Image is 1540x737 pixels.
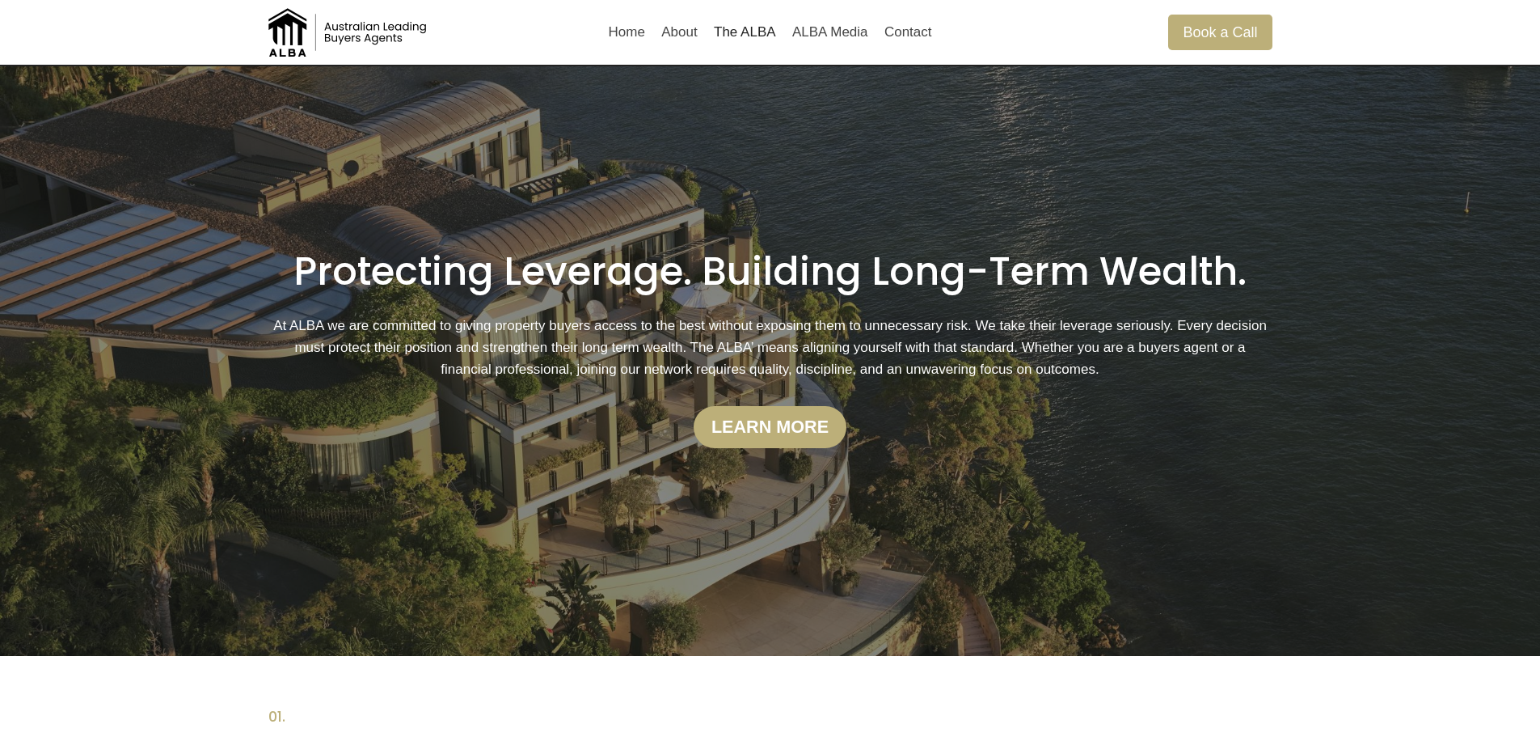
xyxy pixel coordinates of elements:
[600,13,653,52] a: Home
[1168,15,1272,49] a: Book a Call
[876,13,940,52] a: Contact
[600,13,939,52] nav: Primary Navigation
[268,315,1272,381] p: At ALBA we are committed to giving property buyers access to the best without exposing them to un...
[694,406,846,448] a: Learn more
[268,248,1272,295] h1: Protecting Leverage. Building Long-Term Wealth.
[653,13,706,52] a: About
[711,417,829,437] strong: Learn more
[268,708,1272,726] h6: 01.
[706,13,784,52] a: The ALBA
[268,8,430,57] img: Australian Leading Buyers Agents
[784,13,876,52] a: ALBA Media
